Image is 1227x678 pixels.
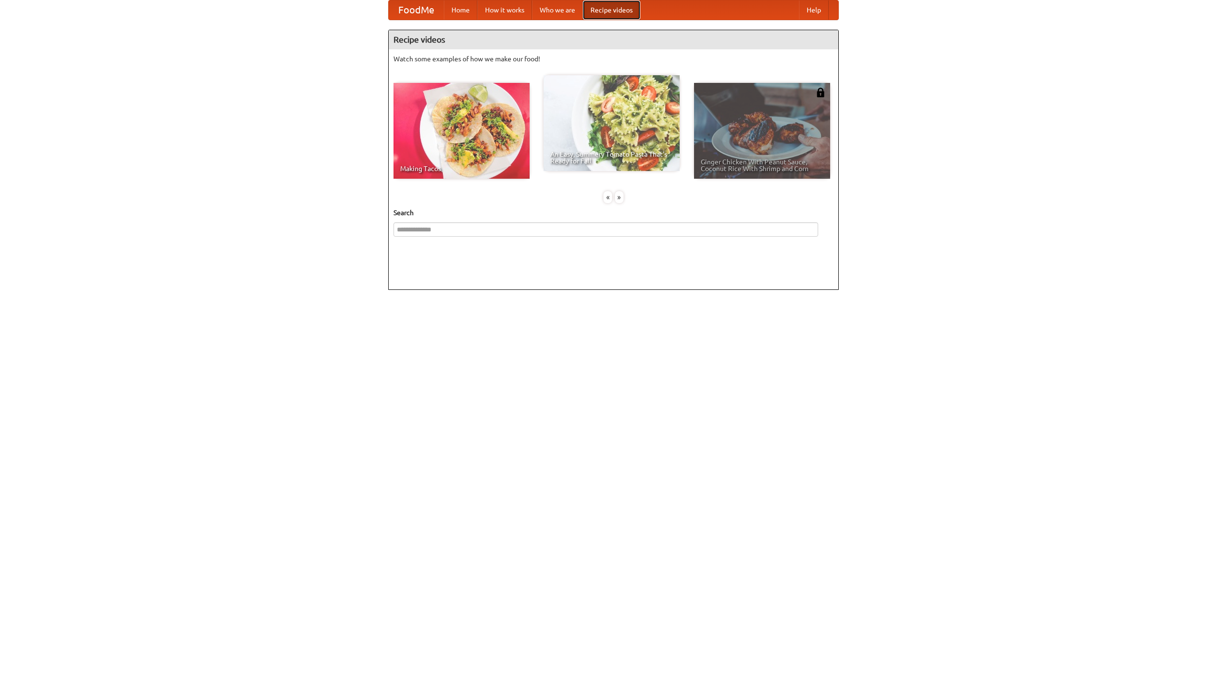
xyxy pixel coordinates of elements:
h4: Recipe videos [389,30,838,49]
a: Home [444,0,477,20]
img: 483408.png [816,88,825,97]
span: An Easy, Summery Tomato Pasta That's Ready for Fall [550,151,673,164]
p: Watch some examples of how we make our food! [394,54,833,64]
a: Making Tacos [394,83,530,179]
h5: Search [394,208,833,218]
span: Making Tacos [400,165,523,172]
a: Who we are [532,0,583,20]
a: An Easy, Summery Tomato Pasta That's Ready for Fall [544,75,680,171]
a: How it works [477,0,532,20]
a: FoodMe [389,0,444,20]
div: « [603,191,612,203]
a: Recipe videos [583,0,640,20]
div: » [615,191,624,203]
a: Help [799,0,829,20]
